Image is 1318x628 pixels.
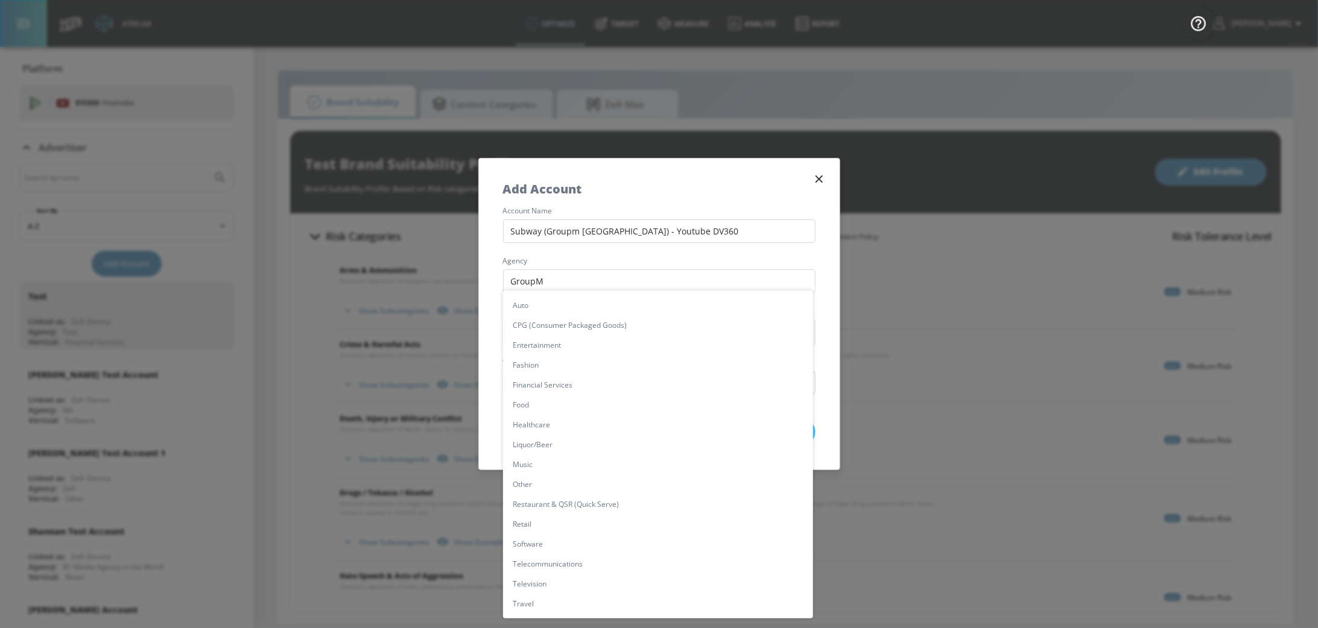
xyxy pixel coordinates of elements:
li: Food [503,395,813,415]
li: Auto [503,295,813,315]
li: Other [503,474,813,494]
li: Financial Services [503,375,813,395]
li: Liquor/Beer [503,435,813,454]
li: Fashion [503,355,813,375]
li: Entertainment [503,335,813,355]
li: CPG (Consumer Packaged Goods) [503,315,813,335]
li: Restaurant & QSR (Quick Serve) [503,494,813,514]
li: Software [503,534,813,554]
li: Music [503,454,813,474]
li: Travel [503,594,813,614]
li: Healthcare [503,415,813,435]
li: Television [503,574,813,594]
button: Open Resource Center [1182,6,1215,40]
li: Retail [503,514,813,534]
li: Telecommunications [503,554,813,574]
